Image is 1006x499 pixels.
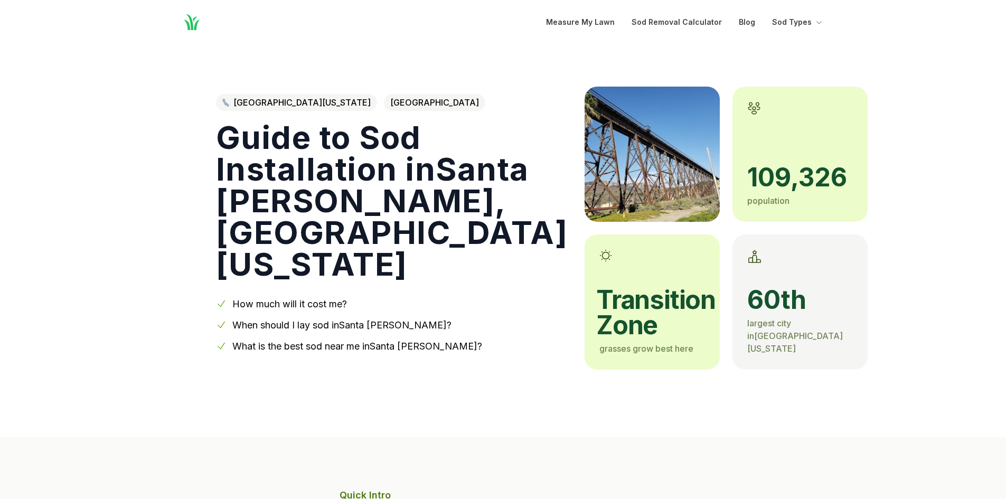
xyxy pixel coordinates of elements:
[596,287,705,338] span: transition zone
[546,16,615,29] a: Measure My Lawn
[384,94,485,111] span: [GEOGRAPHIC_DATA]
[747,318,843,354] span: largest city in [GEOGRAPHIC_DATA][US_STATE]
[747,195,789,206] span: population
[599,343,693,354] span: grasses grow best here
[632,16,722,29] a: Sod Removal Calculator
[747,165,853,190] span: 109,326
[747,287,853,313] span: 60th
[216,94,377,111] a: [GEOGRAPHIC_DATA][US_STATE]
[216,121,568,280] h1: Guide to Sod Installation in Santa [PERSON_NAME] , [GEOGRAPHIC_DATA][US_STATE]
[232,341,482,352] a: What is the best sod near me inSanta [PERSON_NAME]?
[739,16,755,29] a: Blog
[232,298,347,309] a: How much will it cost me?
[585,87,720,222] img: A picture of Santa Maria
[232,319,452,331] a: When should I lay sod inSanta [PERSON_NAME]?
[772,16,824,29] button: Sod Types
[222,99,229,107] img: Southern California state outline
